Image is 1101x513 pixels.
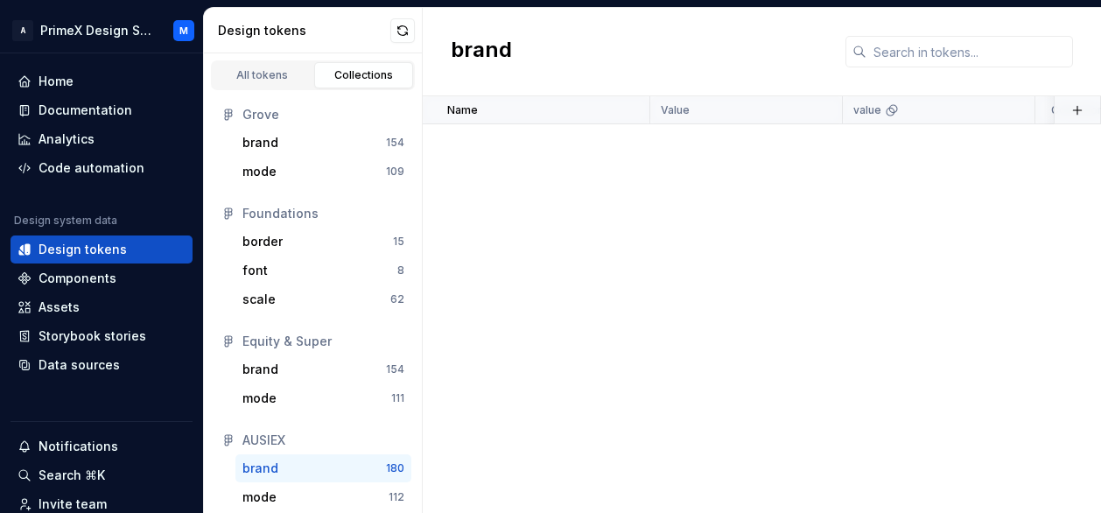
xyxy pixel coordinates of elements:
div: 112 [389,490,404,504]
div: 111 [391,391,404,405]
a: Documentation [11,96,193,124]
div: 15 [393,235,404,249]
div: brand [242,460,278,477]
div: Data sources [39,356,120,374]
div: 62 [390,292,404,306]
button: brand154 [235,355,411,383]
div: Design system data [14,214,117,228]
button: mode109 [235,158,411,186]
a: Storybook stories [11,322,193,350]
div: Equity & Super [242,333,404,350]
div: PrimeX Design System [40,22,152,39]
div: Home [39,73,74,90]
p: Name [447,103,478,117]
div: Grove [242,106,404,123]
button: scale62 [235,285,411,313]
div: brand [242,361,278,378]
div: AUSIEX [242,432,404,449]
div: M [179,24,188,38]
button: brand154 [235,129,411,157]
button: Search ⌘K [11,461,193,489]
div: font [242,262,268,279]
div: All tokens [219,68,306,82]
p: value [853,103,881,117]
div: 8 [397,264,404,278]
div: Documentation [39,102,132,119]
div: 154 [386,136,404,150]
div: Search ⌘K [39,467,105,484]
div: Design tokens [218,22,390,39]
div: Foundations [242,205,404,222]
div: brand [242,134,278,151]
div: Code automation [39,159,144,177]
div: Notifications [39,438,118,455]
div: Assets [39,299,80,316]
div: Invite team [39,495,107,513]
button: mode111 [235,384,411,412]
div: Components [39,270,116,287]
a: Code automation [11,154,193,182]
div: 154 [386,362,404,376]
a: Data sources [11,351,193,379]
p: Value [661,103,690,117]
button: font8 [235,256,411,285]
button: brand180 [235,454,411,482]
div: 180 [386,461,404,475]
div: border [242,233,283,250]
button: Notifications [11,432,193,460]
a: Design tokens [11,235,193,264]
button: APrimeX Design SystemM [4,11,200,49]
div: Collections [320,68,408,82]
div: 109 [386,165,404,179]
div: Design tokens [39,241,127,258]
div: Analytics [39,130,95,148]
button: border15 [235,228,411,256]
div: mode [242,163,277,180]
a: Analytics [11,125,193,153]
button: mode112 [235,483,411,511]
h2: brand [451,36,512,67]
div: scale [242,291,276,308]
div: A [12,20,33,41]
a: Home [11,67,193,95]
a: Assets [11,293,193,321]
div: mode [242,390,277,407]
a: Components [11,264,193,292]
div: mode [242,488,277,506]
input: Search in tokens... [866,36,1073,67]
div: Storybook stories [39,327,146,345]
